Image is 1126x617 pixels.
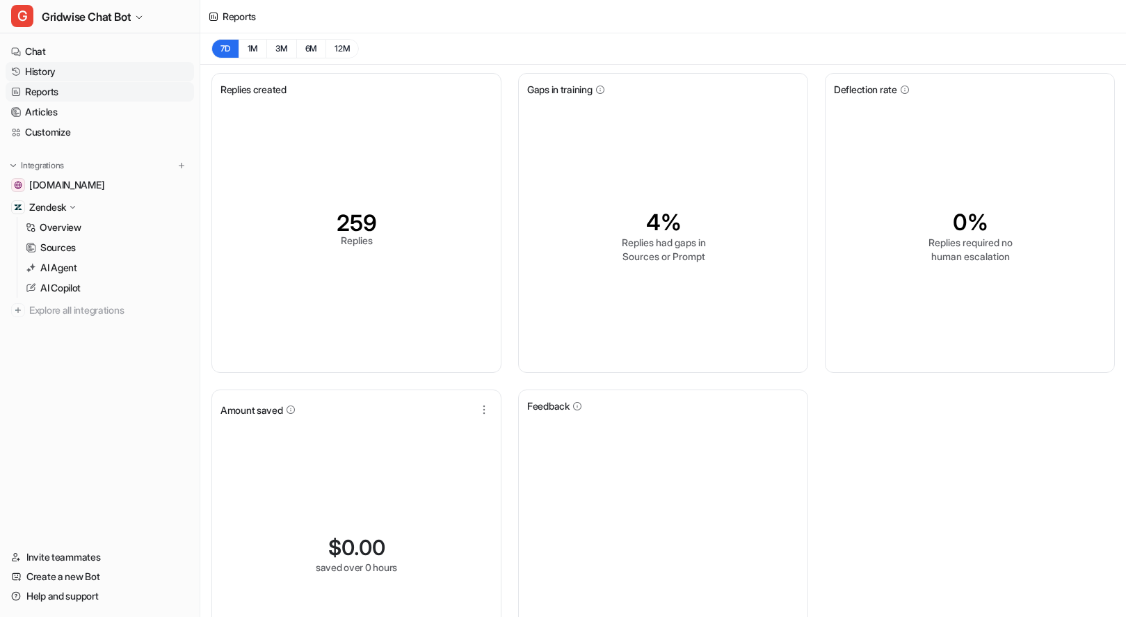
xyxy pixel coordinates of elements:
span: Explore all integrations [29,299,188,321]
span: Gridwise Chat Bot [42,7,131,26]
button: 1M [239,39,267,58]
a: AI Copilot [20,278,194,298]
span: [DOMAIN_NAME] [29,178,104,192]
tspan: 259 [337,209,377,237]
tspan: Replies had gaps in [621,237,705,248]
span: Replies created [220,82,287,97]
p: Zendesk [29,200,66,214]
div: Reports [223,9,256,24]
a: Sources [20,238,194,257]
img: expand menu [8,161,18,170]
p: Sources [40,241,76,255]
img: explore all integrations [11,303,25,317]
button: 7D [211,39,239,58]
span: 0.00 [341,535,385,560]
tspan: human escalation [931,250,1009,262]
tspan: Replies required no [928,237,1012,248]
a: Reports [6,82,194,102]
a: Chat [6,42,194,61]
img: menu_add.svg [177,161,186,170]
a: Customize [6,122,194,142]
a: gridwise.io[DOMAIN_NAME] [6,175,194,195]
span: Amount saved [220,403,283,417]
tspan: 0% [952,209,988,236]
tspan: Replies [341,234,373,246]
tspan: Sources or Prompt [622,250,705,262]
a: Overview [20,218,194,237]
span: Feedback [527,399,570,413]
p: AI Agent [40,261,77,275]
a: AI Agent [20,258,194,278]
a: Articles [6,102,194,122]
a: Create a new Bot [6,567,194,586]
tspan: 4% [645,209,681,236]
button: 3M [266,39,296,58]
p: Overview [40,221,81,234]
button: Integrations [6,159,68,173]
img: Zendesk [14,203,22,211]
p: Integrations [21,160,64,171]
span: G [11,5,33,27]
img: gridwise.io [14,181,22,189]
span: Deflection rate [834,82,897,97]
a: Explore all integrations [6,301,194,320]
div: $ [328,535,385,560]
button: 12M [325,39,359,58]
a: Help and support [6,586,194,606]
div: saved over 0 hours [316,560,397,575]
a: History [6,62,194,81]
button: 6M [296,39,326,58]
a: Invite teammates [6,547,194,567]
span: Gaps in training [527,82,593,97]
p: AI Copilot [40,281,81,295]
